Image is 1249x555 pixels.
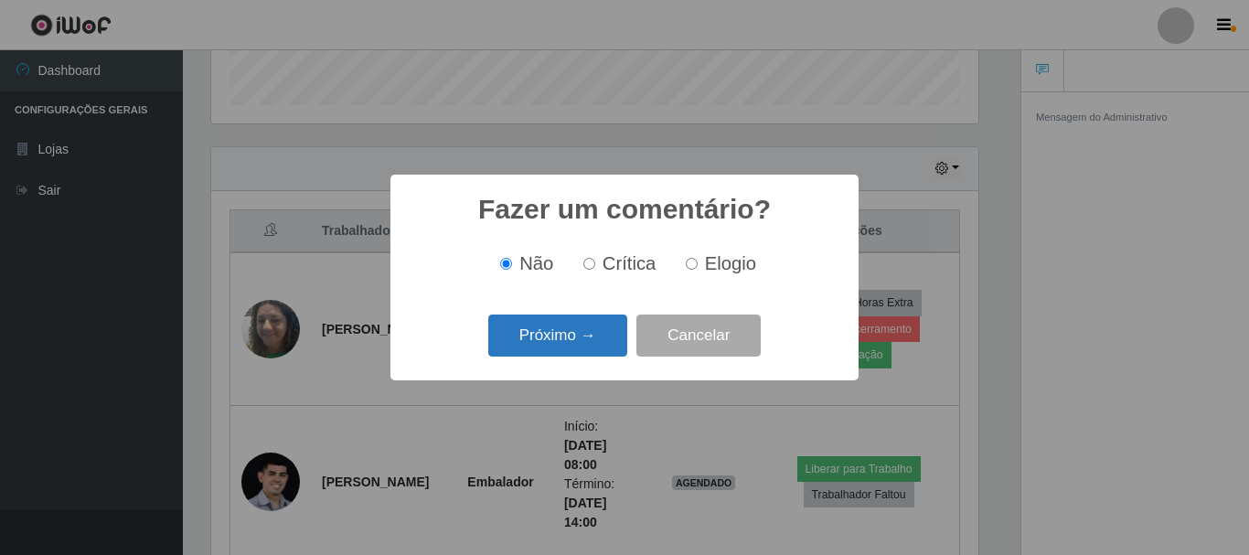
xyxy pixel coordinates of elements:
span: Crítica [603,253,657,273]
span: Não [519,253,553,273]
span: Elogio [705,253,756,273]
input: Elogio [686,258,698,270]
input: Não [500,258,512,270]
input: Crítica [583,258,595,270]
h2: Fazer um comentário? [478,193,771,226]
button: Próximo → [488,315,627,358]
button: Cancelar [636,315,761,358]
